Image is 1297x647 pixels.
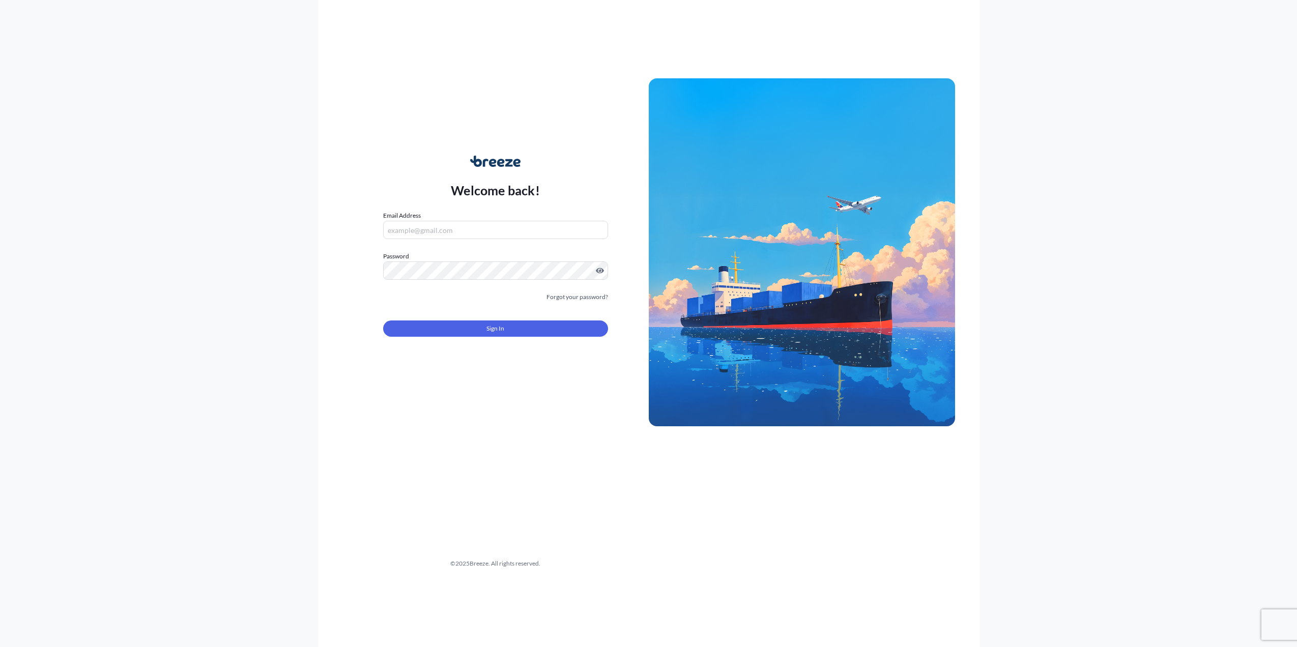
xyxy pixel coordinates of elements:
[383,320,608,337] button: Sign In
[342,558,649,569] div: © 2025 Breeze. All rights reserved.
[596,267,604,275] button: Show password
[486,323,504,334] span: Sign In
[383,251,608,261] label: Password
[649,78,955,426] img: Ship illustration
[383,211,421,221] label: Email Address
[383,221,608,239] input: example@gmail.com
[451,182,540,198] p: Welcome back!
[546,292,608,302] a: Forgot your password?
